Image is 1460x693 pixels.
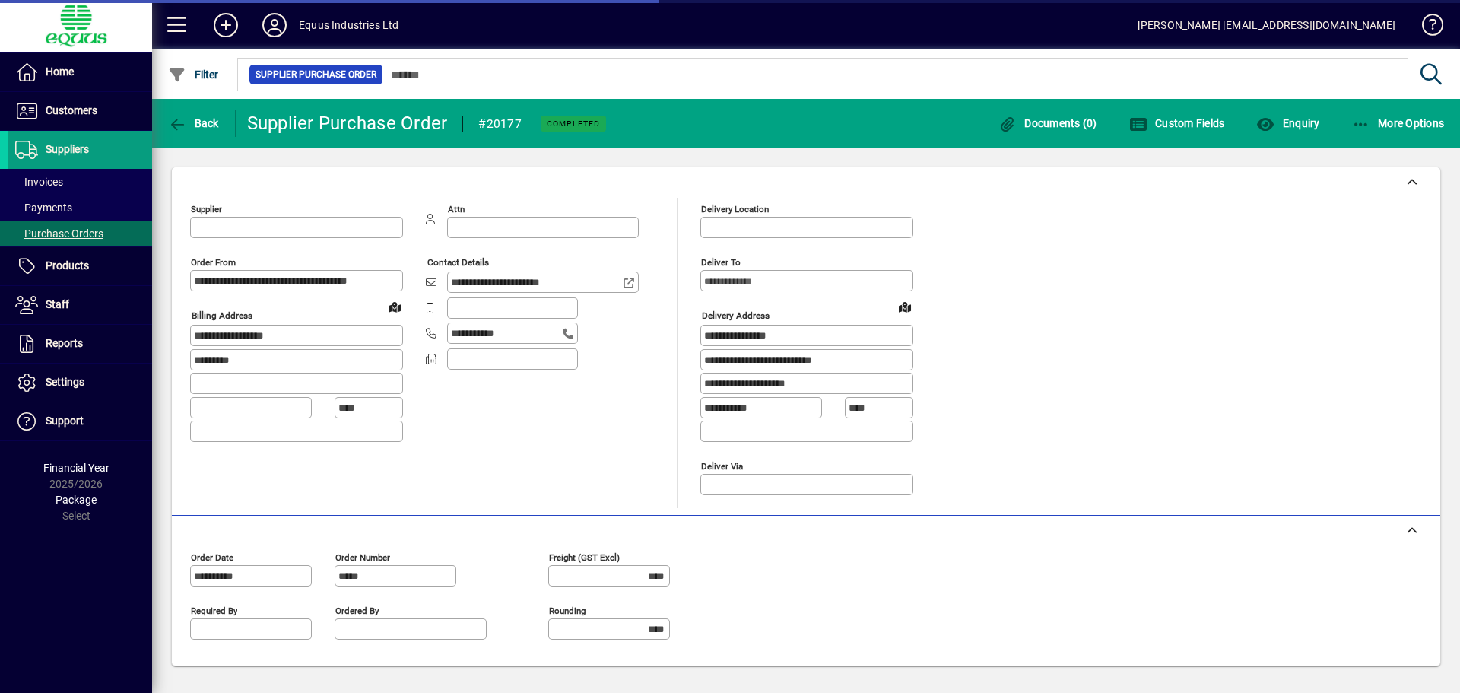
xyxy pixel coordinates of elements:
[549,605,586,615] mat-label: Rounding
[43,462,109,474] span: Financial Year
[335,552,390,562] mat-label: Order number
[382,294,407,319] a: View on map
[1352,117,1445,129] span: More Options
[46,337,83,349] span: Reports
[701,460,743,471] mat-label: Deliver via
[1138,13,1395,37] div: [PERSON_NAME] [EMAIL_ADDRESS][DOMAIN_NAME]
[547,119,600,129] span: Completed
[191,552,233,562] mat-label: Order date
[335,605,379,615] mat-label: Ordered by
[46,143,89,155] span: Suppliers
[46,298,69,310] span: Staff
[46,259,89,272] span: Products
[168,68,219,81] span: Filter
[1125,110,1229,137] button: Custom Fields
[1348,110,1449,137] button: More Options
[299,13,399,37] div: Equus Industries Ltd
[15,202,72,214] span: Payments
[998,117,1097,129] span: Documents (0)
[448,204,465,215] mat-label: Attn
[56,494,97,506] span: Package
[8,402,152,440] a: Support
[1256,117,1319,129] span: Enquiry
[701,257,741,268] mat-label: Deliver To
[191,605,237,615] mat-label: Required by
[168,117,219,129] span: Back
[164,110,223,137] button: Back
[46,104,97,116] span: Customers
[46,65,74,78] span: Home
[1411,3,1441,52] a: Knowledge Base
[164,61,223,88] button: Filter
[8,364,152,402] a: Settings
[8,221,152,246] a: Purchase Orders
[995,110,1101,137] button: Documents (0)
[46,376,84,388] span: Settings
[191,204,222,215] mat-label: Supplier
[8,247,152,285] a: Products
[255,67,376,82] span: Supplier Purchase Order
[15,176,63,188] span: Invoices
[8,325,152,363] a: Reports
[1252,110,1323,137] button: Enquiry
[191,257,236,268] mat-label: Order from
[247,111,448,135] div: Supplier Purchase Order
[250,11,299,39] button: Profile
[152,110,236,137] app-page-header-button: Back
[8,286,152,324] a: Staff
[1129,117,1225,129] span: Custom Fields
[8,195,152,221] a: Payments
[8,92,152,130] a: Customers
[549,552,620,562] mat-label: Freight (GST excl)
[8,169,152,195] a: Invoices
[8,53,152,91] a: Home
[15,227,103,240] span: Purchase Orders
[893,294,917,319] a: View on map
[202,11,250,39] button: Add
[46,415,84,427] span: Support
[478,112,522,136] div: #20177
[701,204,769,215] mat-label: Delivery Location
